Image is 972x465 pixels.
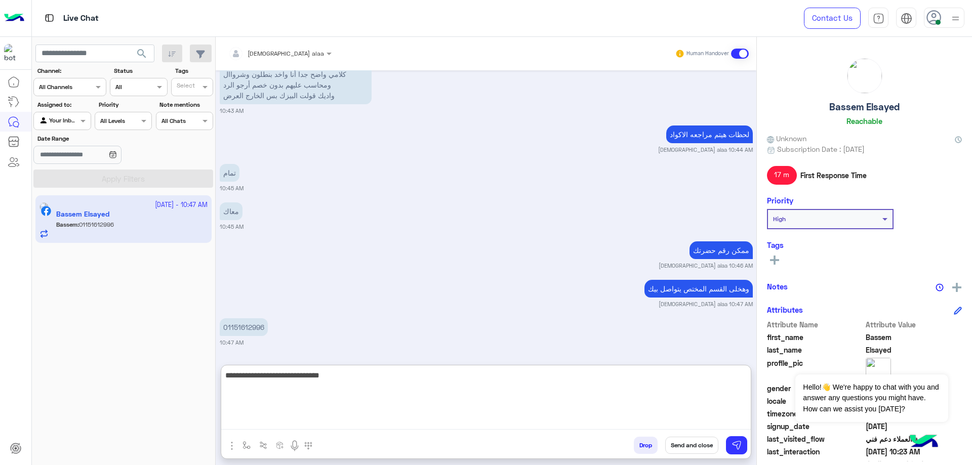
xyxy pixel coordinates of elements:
button: Send and close [665,437,718,454]
span: first_name [767,332,864,343]
p: 18/9/2025, 10:45 AM [220,164,239,182]
img: hulul-logo.png [906,425,942,460]
span: [DEMOGRAPHIC_DATA] alaa [248,50,324,57]
small: [DEMOGRAPHIC_DATA] alaa 10:47 AM [659,300,753,308]
img: select flow [242,441,251,449]
span: 2025-09-18T07:23:41.334Z [866,446,962,457]
div: Select [175,81,195,93]
small: 10:45 AM [220,184,244,192]
span: Attribute Value [866,319,962,330]
h6: Priority [767,196,793,205]
span: search [136,48,148,60]
span: خدمة العملاء دعم فني [866,434,962,444]
small: 10:45 AM [220,223,244,231]
label: Status [114,66,166,75]
a: Contact Us [804,8,861,29]
img: make a call [304,442,312,450]
h6: Reachable [846,116,882,125]
label: Assigned to: [37,100,90,109]
span: gender [767,383,864,394]
span: last_interaction [767,446,864,457]
span: profile_pic [767,358,864,381]
img: send voice note [289,440,301,452]
p: 18/9/2025, 10:47 AM [644,280,753,298]
img: Trigger scenario [259,441,267,449]
button: Trigger scenario [255,437,272,453]
p: 18/9/2025, 10:44 AM [666,125,753,143]
img: 713415422032625 [4,44,22,62]
img: picture [847,59,882,93]
span: signup_date [767,421,864,432]
button: create order [272,437,289,453]
button: select flow [238,437,255,453]
span: Attribute Name [767,319,864,330]
small: Human Handover [686,50,729,58]
p: 18/9/2025, 10:47 AM [220,318,268,336]
span: last_visited_flow [767,434,864,444]
b: High [773,215,786,223]
p: 18/9/2025, 10:46 AM [690,241,753,259]
img: tab [901,13,912,24]
img: send message [732,440,742,450]
label: Date Range [37,134,151,143]
img: create order [276,441,284,449]
img: notes [936,283,944,291]
img: add [952,283,961,292]
span: Unknown [767,133,806,144]
h6: Attributes [767,305,803,314]
a: tab [868,8,888,29]
span: last_name [767,345,864,355]
small: 10:43 AM [220,107,244,115]
img: tab [43,12,56,24]
small: [DEMOGRAPHIC_DATA] alaa 10:46 AM [659,262,753,270]
button: Apply Filters [33,170,213,188]
small: [DEMOGRAPHIC_DATA] alaa 10:44 AM [658,146,753,154]
p: 18/9/2025, 10:45 AM [220,202,242,220]
label: Priority [99,100,151,109]
span: Hello!👋 We're happy to chat with you and answer any questions you might have. How can we assist y... [795,374,948,422]
small: 10:47 AM [220,339,244,347]
span: Elsayed [866,345,962,355]
span: First Response Time [800,170,867,181]
button: search [130,45,154,66]
p: Live Chat [63,12,99,25]
h6: Tags [767,240,962,249]
label: Tags [175,66,212,75]
span: 2024-09-03T04:27:44.721Z [866,421,962,432]
p: 18/9/2025, 10:43 AM [220,65,372,104]
img: tab [873,13,884,24]
span: timezone [767,408,864,419]
label: Channel: [37,66,105,75]
h5: Bassem Elsayed [829,101,900,113]
img: profile [949,12,962,25]
span: Subscription Date : [DATE] [777,144,865,154]
img: Logo [4,8,24,29]
h6: Notes [767,282,788,291]
button: Drop [634,437,658,454]
span: locale [767,396,864,406]
span: 17 m [767,166,797,184]
img: send attachment [226,440,238,452]
label: Note mentions [159,100,212,109]
span: Bassem [866,332,962,343]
